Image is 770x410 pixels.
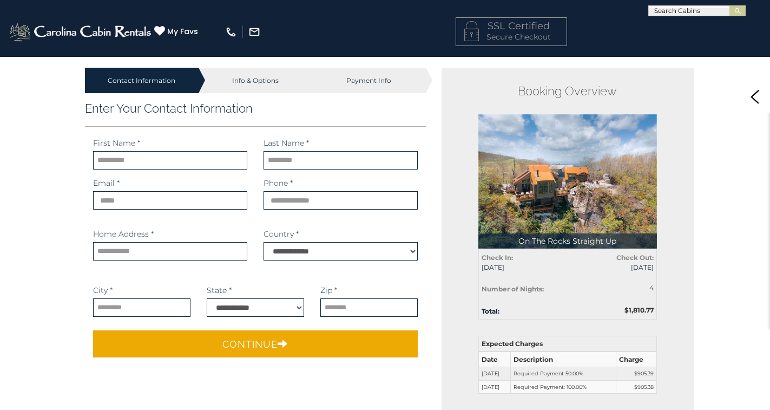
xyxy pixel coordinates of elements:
[464,21,558,32] h4: SSL Certified
[482,307,499,315] strong: Total:
[510,352,616,367] th: Description
[482,253,513,262] strong: Check In:
[320,285,337,296] label: Zip *
[510,380,616,394] td: Required Payment: 100.00%
[93,178,120,188] label: Email *
[616,253,654,262] strong: Check Out:
[93,229,154,239] label: Home Address *
[93,330,418,357] button: Continue
[464,21,479,41] img: LOCKICON1.png
[510,367,616,381] td: Required Payment 50.00%
[576,263,654,272] span: [DATE]
[478,114,657,249] img: 1747946935_thumbnail.jpeg
[616,352,656,367] th: Charge
[478,84,657,98] h2: Booking Overview
[93,285,113,296] label: City *
[478,352,510,367] th: Date
[464,31,558,42] p: Secure Checkout
[478,367,510,381] td: [DATE]
[225,26,237,38] img: phone-regular-white.png
[616,380,656,394] td: $905.38
[248,26,260,38] img: mail-regular-white.png
[478,380,510,394] td: [DATE]
[478,336,656,352] th: Expected Charges
[607,283,654,292] div: 4
[616,367,656,381] td: $905.39
[478,233,657,249] p: On The Rocks Straight Up
[167,26,198,37] span: My Favs
[482,263,560,272] span: [DATE]
[482,285,544,293] strong: Number of Nights:
[568,305,662,315] div: $1,810.77
[207,285,232,296] label: State *
[264,229,299,239] label: Country *
[264,138,309,148] label: Last Name *
[154,25,201,37] a: My Favs
[93,138,140,148] label: First Name *
[8,21,154,43] img: White-1-2.png
[264,178,293,188] label: Phone *
[85,101,426,115] h3: Enter Your Contact Information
